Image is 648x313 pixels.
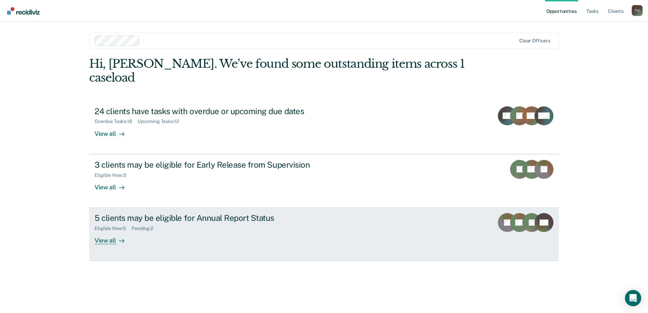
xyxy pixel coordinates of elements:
img: Recidiviz [7,7,40,15]
div: Clear officers [519,38,550,44]
div: Open Intercom Messenger [625,290,641,306]
div: Overdue Tasks : 18 [95,119,138,124]
div: Hi, [PERSON_NAME]. We’ve found some outstanding items across 1 caseload [89,57,465,85]
div: T V [632,5,643,16]
div: View all [95,231,133,245]
div: Eligible Now : 3 [95,172,131,178]
div: View all [95,178,133,191]
a: 3 clients may be eligible for Early Release from SupervisionEligible Now:3View all [89,154,559,208]
div: 5 clients may be eligible for Annual Report Status [95,213,332,223]
a: 24 clients have tasks with overdue or upcoming due datesOverdue Tasks:18Upcoming Tasks:12View all [89,101,559,154]
div: Eligible Now : 5 [95,226,131,231]
a: 5 clients may be eligible for Annual Report StatusEligible Now:5Pending:2View all [89,208,559,261]
button: Profile dropdown button [632,5,643,16]
div: View all [95,124,133,138]
div: 3 clients may be eligible for Early Release from Supervision [95,160,332,170]
div: 24 clients have tasks with overdue or upcoming due dates [95,106,332,116]
div: Upcoming Tasks : 12 [138,119,184,124]
div: Pending : 2 [131,226,159,231]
